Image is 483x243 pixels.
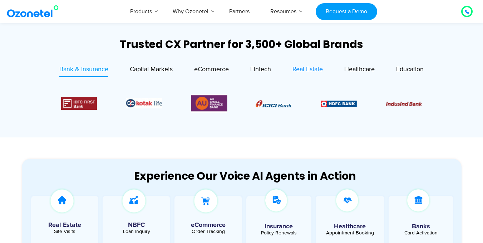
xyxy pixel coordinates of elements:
[250,65,271,76] a: Fintech
[396,65,424,76] a: Education
[194,65,229,73] span: eCommerce
[344,65,375,76] a: Healthcare
[35,222,95,228] h5: Real Estate
[392,223,450,230] h5: Banks
[29,170,462,182] div: Experience Our Voice AI Agents in Action
[316,3,377,20] a: Request a Demo
[130,65,173,73] span: Capital Markets
[392,230,450,235] div: Card Activation
[130,65,173,76] a: Capital Markets
[59,65,108,73] span: Bank & Insurance
[250,65,271,73] span: Fintech
[321,223,379,230] h5: Healthcare
[344,65,375,73] span: Healthcare
[250,223,308,230] h5: Insurance
[321,230,379,235] div: Appointment Booking
[59,65,108,77] a: Bank & Insurance
[35,229,95,234] div: Site Visits
[396,65,424,73] span: Education
[292,65,323,73] span: Real Estate
[178,229,238,234] div: Order Tracking
[61,94,422,113] div: Image Carousel
[292,65,323,76] a: Real Estate
[106,229,167,234] div: Loan Inquiry
[22,38,462,50] div: Trusted CX Partner for 3,500+ Global Brands
[250,230,308,235] div: Policy Renewals
[194,65,229,76] a: eCommerce
[106,222,167,228] h5: NBFC
[178,222,238,228] h5: eCommerce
